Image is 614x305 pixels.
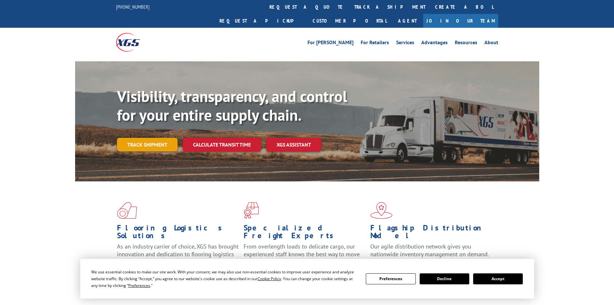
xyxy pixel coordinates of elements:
a: Track shipment [117,138,178,151]
button: Accept [473,273,523,284]
div: We use essential cookies to make our site work. With your consent, we may also use non-essential ... [91,269,358,289]
a: Resources [455,40,477,47]
a: For Retailers [361,40,389,47]
div: Cookie Consent Prompt [80,259,534,299]
img: xgs-icon-focused-on-flooring-red [244,202,259,219]
h1: Flooring Logistics Solutions [117,224,239,243]
a: Customer Portal [308,14,392,28]
a: Join Our Team [423,14,498,28]
b: Visibility, transparency, and control for your entire supply chain. [117,86,347,125]
a: For [PERSON_NAME] [307,40,354,47]
a: [PHONE_NUMBER] [116,4,150,10]
button: Preferences [366,273,415,284]
span: As an industry carrier of choice, XGS has brought innovation and dedication to flooring logistics... [117,243,239,266]
img: xgs-icon-total-supply-chain-intelligence-red [117,202,137,219]
a: Services [396,40,414,47]
span: Preferences [128,283,150,288]
img: xgs-icon-flagship-distribution-model-red [370,202,393,219]
h1: Specialized Freight Experts [244,224,365,243]
a: XGS ASSISTANT [266,138,321,152]
p: From overlength loads to delicate cargo, our experienced staff knows the best way to move your fr... [244,243,365,271]
a: Calculate transit time [183,138,261,152]
span: Our agile distribution network gives you nationwide inventory management on demand. [370,243,489,258]
button: Decline [420,273,469,284]
a: About [484,40,498,47]
span: Cookie Policy [258,276,281,281]
h1: Flagship Distribution Model [370,224,492,243]
a: Advantages [421,40,448,47]
a: Agent [392,14,423,28]
a: Request a pickup [215,14,308,28]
